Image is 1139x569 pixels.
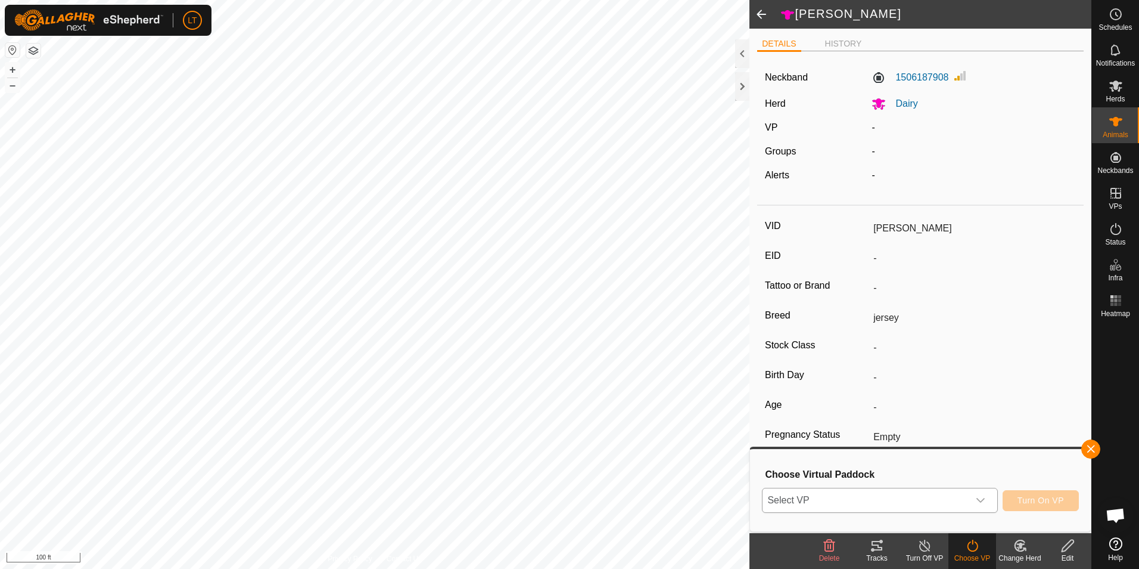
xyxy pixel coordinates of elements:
li: DETAILS [757,38,801,52]
label: 1506187908 [872,70,948,85]
label: Alerts [765,170,789,180]
a: Contact Us [387,553,422,564]
span: Infra [1108,274,1122,282]
img: Gallagher Logo [14,10,163,31]
img: Signal strength [953,69,967,83]
span: LT [188,14,197,27]
div: - [867,144,1081,159]
div: dropdown trigger [969,488,992,512]
label: Breed [765,308,869,323]
label: Stock Class [765,338,869,353]
span: Schedules [1098,24,1132,31]
li: HISTORY [820,38,867,50]
a: Help [1092,533,1139,566]
span: Animals [1103,131,1128,138]
label: Herd [765,98,786,109]
label: Tattoo or Brand [765,278,869,293]
span: Herds [1106,95,1125,103]
span: Notifications [1096,60,1135,67]
label: Groups [765,146,796,156]
span: Delete [819,554,840,562]
app-display-virtual-paddock-transition: - [872,122,875,132]
button: Turn On VP [1003,490,1079,511]
h3: Choose Virtual Paddock [765,469,1079,480]
label: VP [765,122,777,132]
label: Neckband [765,70,808,85]
a: Privacy Policy [328,553,372,564]
span: Status [1105,239,1125,246]
label: EID [765,248,869,264]
a: Open chat [1098,497,1134,533]
label: Birth Day [765,367,869,383]
button: + [5,63,20,77]
h2: [PERSON_NAME] [780,7,1091,22]
span: Select VP [763,488,968,512]
div: Choose VP [948,553,996,564]
div: Edit [1044,553,1091,564]
div: Change Herd [996,553,1044,564]
button: – [5,78,20,92]
div: Turn Off VP [901,553,948,564]
span: VPs [1109,203,1122,210]
label: Age [765,397,869,413]
span: Turn On VP [1017,496,1064,505]
span: Heatmap [1101,310,1130,317]
button: Map Layers [26,44,41,58]
span: Neckbands [1097,167,1133,174]
div: - [867,168,1081,183]
span: Help [1108,554,1123,561]
label: Pregnancy Status [765,427,869,443]
div: Tracks [853,553,901,564]
button: Reset Map [5,43,20,57]
span: Dairy [886,98,917,109]
label: VID [765,218,869,234]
